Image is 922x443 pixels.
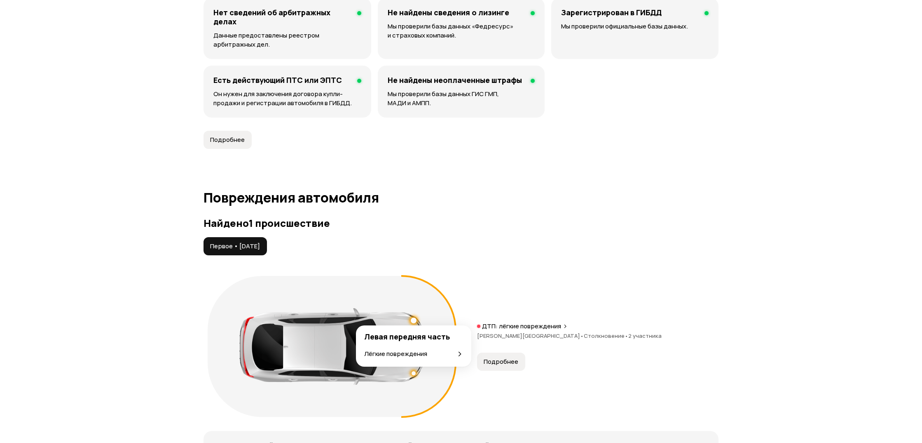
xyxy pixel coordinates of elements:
[484,358,518,366] span: Подробнее
[210,242,260,250] span: Первое • [DATE]
[580,332,584,339] span: •
[477,332,584,339] span: [PERSON_NAME][GEOGRAPHIC_DATA]
[364,349,427,358] p: Лёгкие повреждения
[388,75,522,85] h4: Не найдены неоплаченные штрафы
[213,31,361,49] p: Данные предоставлены реестром арбитражных дел.
[628,332,662,339] span: 2 участника
[388,22,535,40] p: Мы проверили базы данных «Федресурс» и страховых компаний.
[584,332,628,339] span: Столкновение
[210,136,245,144] span: Подробнее
[388,90,535,108] p: Мы проверили базы данных ГИС ГМП, МАДИ и АМПП.
[204,131,252,149] button: Подробнее
[213,90,361,108] p: Он нужен для заключения договора купли-продажи и регистрации автомобиля в ГИБДД.
[482,322,561,330] p: ДТП: лёгкие повреждения
[213,8,351,26] h4: Нет сведений об арбитражных делах
[364,332,463,341] h4: Левая передняя часть
[204,217,718,229] h3: Найдено 1 происшествие
[204,190,718,205] h1: Повреждения автомобиля
[213,75,342,85] h4: Есть действующий ПТС или ЭПТС
[625,332,628,339] span: •
[561,22,709,31] p: Мы проверили официальные базы данных.
[477,353,525,371] button: Подробнее
[204,237,267,255] button: Первое • [DATE]
[561,8,662,17] h4: Зарегистрирован в ГИБДД
[388,8,509,17] h4: Не найдены сведения о лизинге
